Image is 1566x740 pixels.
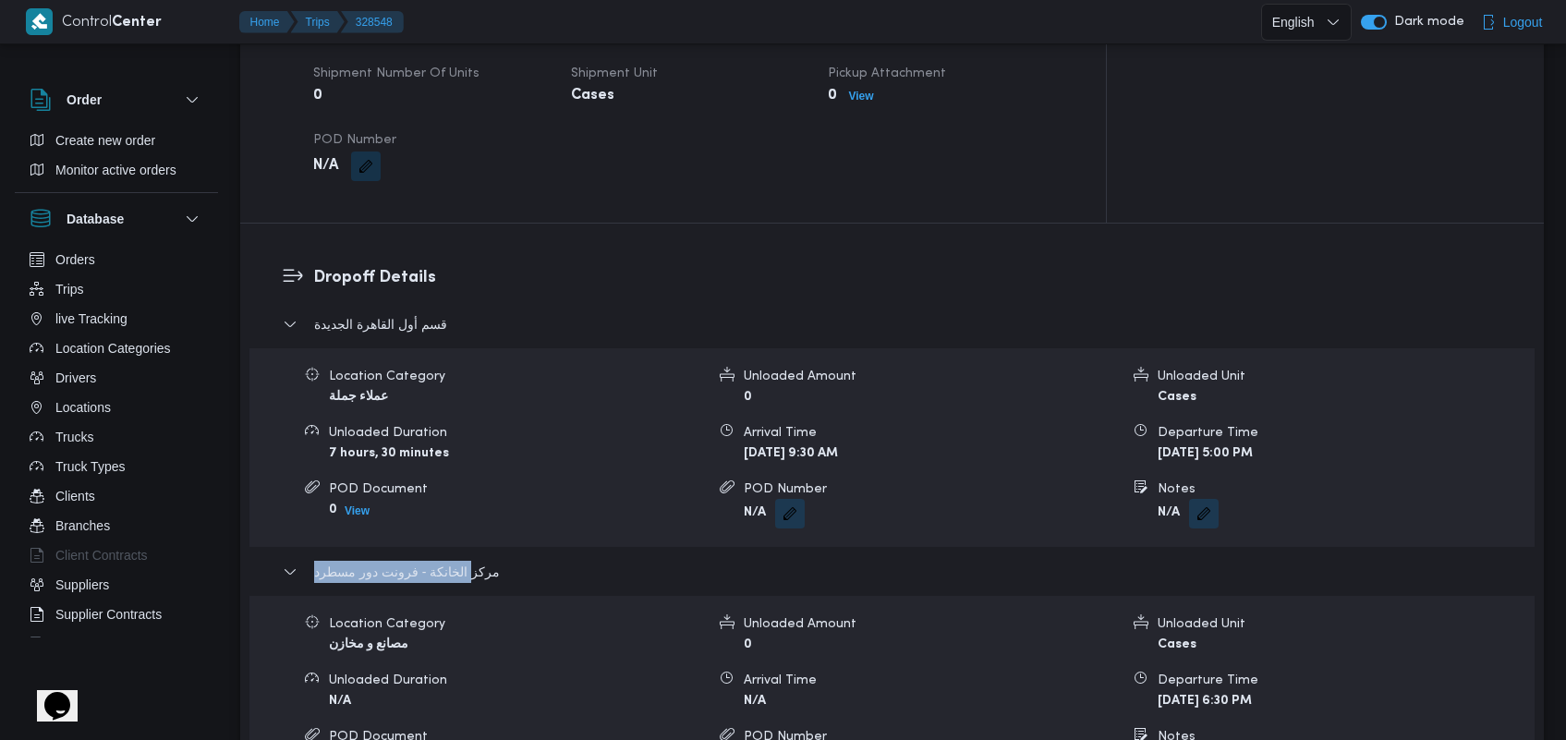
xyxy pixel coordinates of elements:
span: Suppliers [55,574,109,596]
b: View [848,90,873,103]
img: X8yXhbKr1z7QwAAAABJRU5ErkJggg== [26,8,53,35]
b: مصانع و مخازن [329,638,408,650]
div: Location Category [329,367,705,386]
b: N/A [1158,506,1180,518]
span: مركز الخانكة - فرونت دور مسطرد [314,561,500,583]
span: Orders [55,249,95,271]
button: Branches [22,511,211,540]
b: 0 [744,391,752,403]
div: قسم أول القاهرة الجديدة [249,348,1535,547]
span: Create new order [55,129,155,152]
div: Notes [1158,479,1534,499]
div: Unloaded Amount [744,614,1120,634]
span: live Tracking [55,308,127,330]
button: Location Categories [22,334,211,363]
span: قسم أول القاهرة الجديدة [314,313,447,335]
button: live Tracking [22,304,211,334]
button: Suppliers [22,570,211,600]
b: N/A [744,695,766,707]
div: Database [15,245,218,645]
div: POD Document [329,479,705,499]
div: Unloaded Duration [329,671,705,690]
button: Trips [291,11,345,33]
button: Locations [22,393,211,422]
h3: Order [67,89,102,111]
div: Departure Time [1158,423,1534,443]
button: View [841,85,880,107]
span: Supplier Contracts [55,603,162,625]
button: Trips [22,274,211,304]
div: POD Number [744,479,1120,499]
button: Logout [1474,4,1550,41]
div: Unloaded Unit [1158,614,1534,634]
button: Drivers [22,363,211,393]
b: [DATE] 9:30 AM [744,447,838,459]
h3: Dropoff Details [313,265,1502,290]
b: Cases [571,85,614,107]
button: Orders [22,245,211,274]
b: 0 [828,85,837,107]
span: Truck Types [55,455,125,478]
h3: Database [67,208,124,230]
iframe: chat widget [18,666,78,722]
b: عملاء جملة [329,391,388,403]
b: 0 [329,503,337,516]
div: Order [15,126,218,192]
b: Center [112,16,162,30]
span: Shipment Number of Units [313,67,480,79]
span: Trucks [55,426,93,448]
span: Pickup Attachment [828,67,946,79]
button: Supplier Contracts [22,600,211,629]
span: Dark mode [1387,15,1464,30]
span: Logout [1503,11,1543,33]
button: Monitor active orders [22,155,211,185]
b: 0 [313,85,322,107]
span: POD Number [313,134,396,146]
button: Order [30,89,203,111]
span: Trips [55,278,84,300]
button: Clients [22,481,211,511]
span: Locations [55,396,111,419]
button: 328548 [341,11,404,33]
div: Departure Time [1158,671,1534,690]
div: Unloaded Unit [1158,367,1534,386]
b: [DATE] 6:30 PM [1158,695,1252,707]
span: Clients [55,485,95,507]
button: View [337,500,377,522]
span: Branches [55,515,110,537]
b: N/A [744,506,766,518]
button: Truck Types [22,452,211,481]
button: Trucks [22,422,211,452]
span: Location Categories [55,337,171,359]
div: Arrival Time [744,423,1120,443]
span: Monitor active orders [55,159,176,181]
div: Arrival Time [744,671,1120,690]
div: Location Category [329,614,705,634]
div: Unloaded Duration [329,423,705,443]
button: Create new order [22,126,211,155]
span: Client Contracts [55,544,148,566]
span: Shipment Unit [571,67,658,79]
button: مركز الخانكة - فرونت دور مسطرد [283,561,1502,583]
button: Home [239,11,295,33]
span: Devices [55,633,102,655]
b: [DATE] 5:00 PM [1158,447,1253,459]
button: Database [30,208,203,230]
b: 7 hours, 30 minutes [329,447,449,459]
b: 0 [744,638,752,650]
b: N/A [329,695,351,707]
span: Drivers [55,367,96,389]
button: Devices [22,629,211,659]
div: Unloaded Amount [744,367,1120,386]
b: Cases [1158,638,1196,650]
b: N/A [313,155,338,177]
button: Client Contracts [22,540,211,570]
b: View [345,504,370,517]
button: قسم أول القاهرة الجديدة [283,313,1502,335]
b: Cases [1158,391,1196,403]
